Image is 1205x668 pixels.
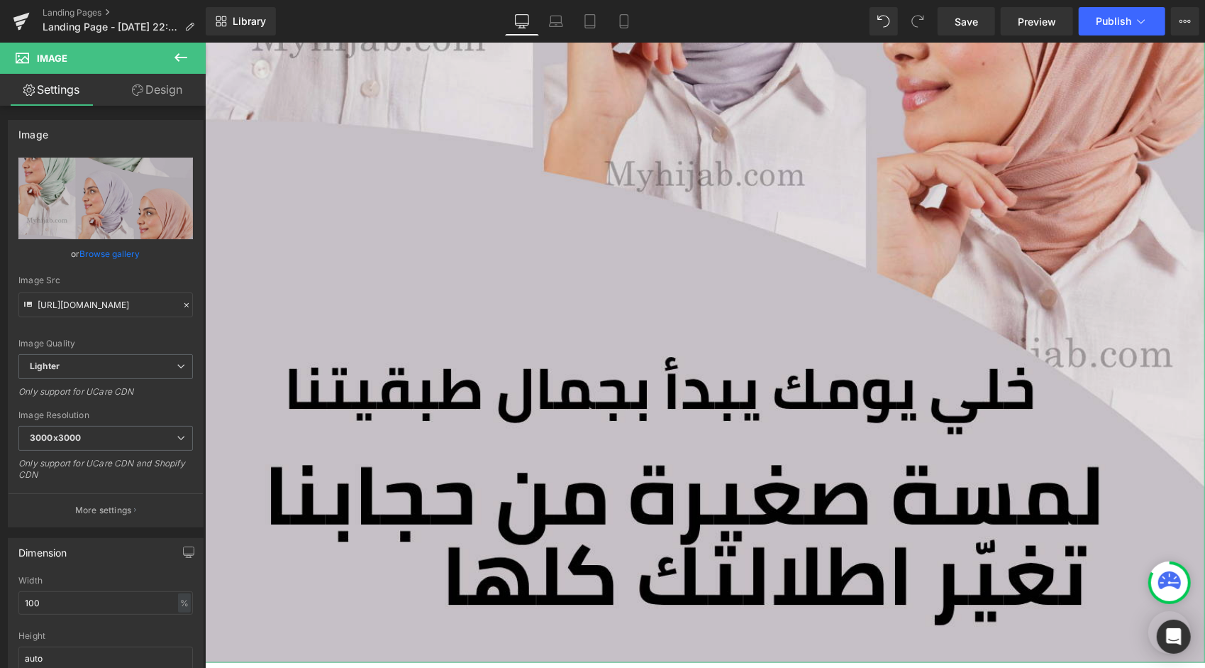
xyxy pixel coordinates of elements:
[1018,14,1056,29] span: Preview
[233,15,266,28] span: Library
[18,275,193,285] div: Image Src
[18,121,48,141] div: Image
[573,7,607,35] a: Tablet
[18,339,193,349] div: Image Quality
[1171,7,1199,35] button: More
[30,432,81,443] b: 3000x3000
[18,292,193,317] input: Link
[178,593,191,613] div: %
[206,7,276,35] a: New Library
[37,53,67,64] span: Image
[80,241,140,266] a: Browse gallery
[43,7,206,18] a: Landing Pages
[955,14,978,29] span: Save
[75,504,132,517] p: More settings
[1001,7,1073,35] a: Preview
[1079,7,1165,35] button: Publish
[18,576,193,586] div: Width
[9,493,203,527] button: More settings
[18,458,193,490] div: Only support for UCare CDN and Shopify CDN
[18,246,193,261] div: or
[539,7,573,35] a: Laptop
[18,410,193,420] div: Image Resolution
[1096,16,1131,27] span: Publish
[30,361,60,371] b: Lighter
[106,74,209,106] a: Design
[18,591,193,615] input: auto
[870,7,898,35] button: Undo
[505,7,539,35] a: Desktop
[18,631,193,641] div: Height
[904,7,932,35] button: Redo
[43,21,179,33] span: Landing Page - [DATE] 22:39:56
[18,539,67,559] div: Dimension
[1157,620,1191,654] div: Open Intercom Messenger
[18,386,193,407] div: Only support for UCare CDN
[607,7,641,35] a: Mobile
